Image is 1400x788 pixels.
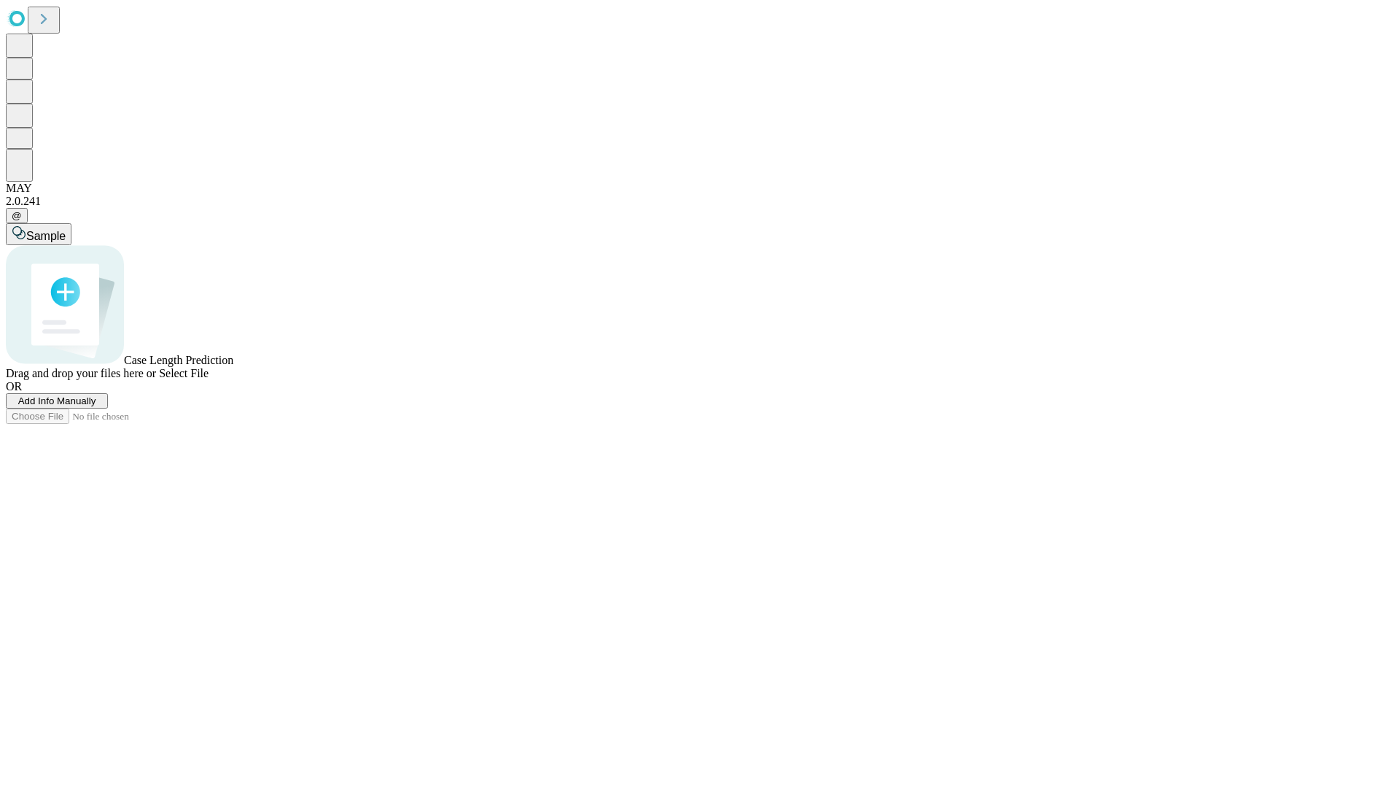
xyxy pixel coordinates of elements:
span: Drag and drop your files here or [6,367,156,379]
span: OR [6,380,22,393]
button: Sample [6,223,71,245]
span: Add Info Manually [18,395,96,406]
button: Add Info Manually [6,393,108,409]
div: MAY [6,182,1394,195]
div: 2.0.241 [6,195,1394,208]
button: @ [6,208,28,223]
span: Sample [26,230,66,242]
span: Case Length Prediction [124,354,233,366]
span: @ [12,210,22,221]
span: Select File [159,367,209,379]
